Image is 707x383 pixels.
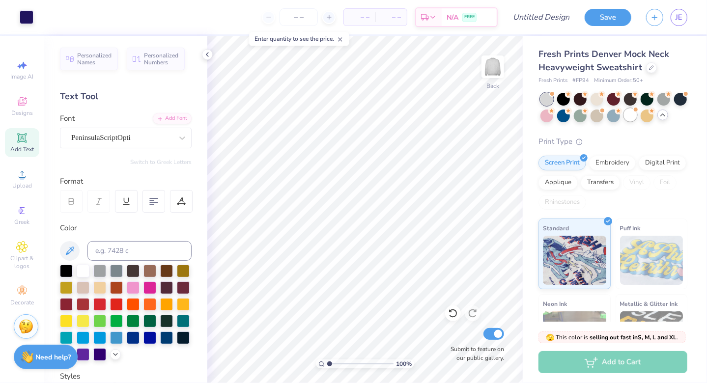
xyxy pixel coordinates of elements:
span: FREE [464,14,475,21]
div: Transfers [581,175,620,190]
span: Minimum Order: 50 + [594,77,643,85]
span: Upload [12,182,32,190]
img: Back [483,57,503,77]
div: Digital Print [639,156,686,170]
img: Puff Ink [620,236,683,285]
div: Print Type [538,136,687,147]
img: Standard [543,236,606,285]
strong: Need help? [36,353,71,362]
div: Foil [653,175,677,190]
input: Untitled Design [505,7,577,27]
strong: selling out fast in S, M, L and XL [590,333,677,341]
span: N/A [447,12,458,23]
span: Designs [11,109,33,117]
button: Switch to Greek Letters [130,158,192,166]
span: Personalized Numbers [144,52,179,66]
button: Save [585,9,631,26]
span: Fresh Prints [538,77,567,85]
span: Clipart & logos [5,254,39,270]
span: – – [350,12,369,23]
label: Submit to feature on our public gallery. [445,345,504,362]
span: Add Text [10,145,34,153]
span: Metallic & Glitter Ink [620,299,678,309]
input: – – [280,8,318,26]
div: Color [60,222,192,234]
div: Screen Print [538,156,586,170]
img: Neon Ink [543,311,606,360]
div: Add Font [153,113,192,124]
div: Back [486,82,499,90]
span: Decorate [10,299,34,306]
label: Font [60,113,75,124]
div: Applique [538,175,578,190]
span: Greek [15,218,30,226]
span: Fresh Prints Denver Mock Neck Heavyweight Sweatshirt [538,48,669,73]
div: Text Tool [60,90,192,103]
div: Enter quantity to see the price. [249,32,349,46]
span: JE [676,12,682,23]
span: 100 % [396,359,412,368]
div: Embroidery [589,156,636,170]
span: 🫣 [546,333,555,342]
span: Puff Ink [620,223,641,233]
div: Vinyl [623,175,650,190]
div: Styles [60,371,192,382]
span: # FP94 [572,77,589,85]
a: JE [671,9,687,26]
img: Metallic & Glitter Ink [620,311,683,360]
div: Rhinestones [538,195,586,210]
span: – – [381,12,401,23]
span: Personalized Names [77,52,112,66]
div: Format [60,176,193,187]
span: Neon Ink [543,299,567,309]
span: Standard [543,223,569,233]
input: e.g. 7428 c [87,241,192,261]
span: This color is . [546,333,679,342]
span: Image AI [11,73,34,81]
